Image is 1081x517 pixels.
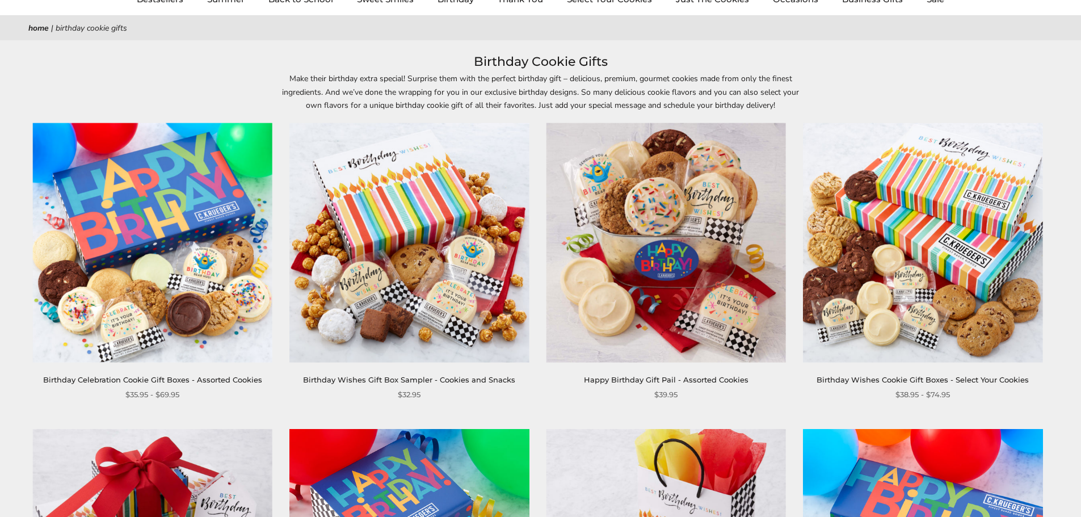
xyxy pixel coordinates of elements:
[398,389,420,401] span: $32.95
[303,375,515,384] a: Birthday Wishes Gift Box Sampler - Cookies and Snacks
[280,72,802,111] p: Make their birthday extra special! Surprise them with the perfect birthday gift – delicious, prem...
[803,123,1042,363] img: Birthday Wishes Cookie Gift Boxes - Select Your Cookies
[33,123,272,363] img: Birthday Celebration Cookie Gift Boxes - Assorted Cookies
[289,123,529,363] img: Birthday Wishes Gift Box Sampler - Cookies and Snacks
[584,375,748,384] a: Happy Birthday Gift Pail - Assorted Cookies
[43,375,262,384] a: Birthday Celebration Cookie Gift Boxes - Assorted Cookies
[28,22,1053,35] nav: breadcrumbs
[895,389,950,401] span: $38.95 - $74.95
[125,389,179,401] span: $35.95 - $69.95
[28,23,49,33] a: Home
[56,23,127,33] span: Birthday Cookie Gifts
[51,23,53,33] span: |
[817,375,1029,384] a: Birthday Wishes Cookie Gift Boxes - Select Your Cookies
[546,123,786,363] img: Happy Birthday Gift Pail - Assorted Cookies
[45,52,1036,72] h1: Birthday Cookie Gifts
[654,389,678,401] span: $39.95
